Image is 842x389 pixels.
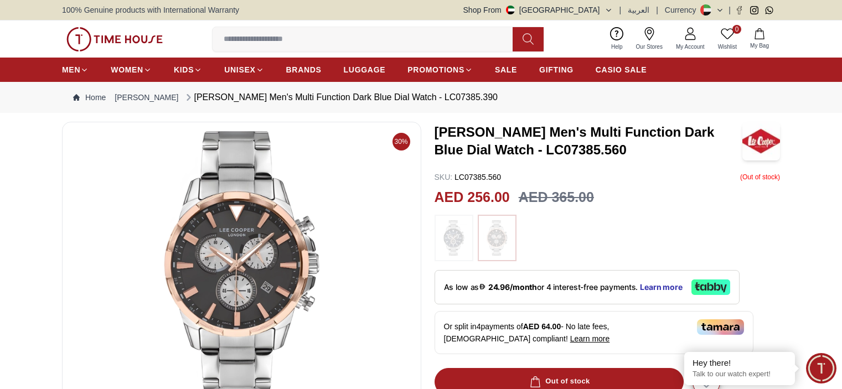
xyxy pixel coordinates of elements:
img: United Arab Emirates [506,6,515,14]
p: ( Out of stock ) [740,172,780,183]
a: UNISEX [224,60,264,80]
span: SALE [495,64,517,75]
span: GIFTING [539,64,574,75]
a: LUGGAGE [344,60,386,80]
span: PROMOTIONS [407,64,464,75]
span: 30% [392,133,410,151]
span: Learn more [570,334,610,343]
span: My Bag [746,42,773,50]
a: CASIO SALE [596,60,647,80]
a: MEN [62,60,89,80]
span: SKU : [435,173,453,181]
a: GIFTING [539,60,574,80]
a: Facebook [735,6,743,14]
h2: AED 256.00 [435,187,510,208]
a: BRANDS [286,60,322,80]
a: PROMOTIONS [407,60,473,80]
span: My Account [671,43,709,51]
div: Currency [665,4,701,15]
p: LC07385.560 [435,172,502,183]
span: | [729,4,731,15]
span: Help [607,43,627,51]
button: My Bag [743,26,776,52]
span: | [619,4,622,15]
span: BRANDS [286,64,322,75]
span: CASIO SALE [596,64,647,75]
div: Hey there! [693,357,787,369]
a: Instagram [750,6,758,14]
h3: AED 365.00 [519,187,594,208]
div: [PERSON_NAME] Men's Multi Function Dark Blue Dial Watch - LC07385.390 [183,91,498,104]
a: 0Wishlist [711,25,743,53]
nav: Breadcrumb [62,82,780,113]
span: AED 64.00 [523,322,561,331]
a: Our Stores [629,25,669,53]
span: Wishlist [714,43,741,51]
p: Talk to our watch expert! [693,370,787,379]
a: [PERSON_NAME] [115,92,178,103]
div: Or split in 4 payments of - No late fees, [DEMOGRAPHIC_DATA] compliant! [435,311,753,354]
img: Lee Cooper Men's Multi Function Dark Blue Dial Watch - LC07385.560 [742,122,780,160]
span: WOMEN [111,64,143,75]
button: Shop From[GEOGRAPHIC_DATA] [463,4,613,15]
div: Chat Widget [806,353,836,383]
a: WOMEN [111,60,152,80]
a: KIDS [174,60,202,80]
span: Our Stores [632,43,667,51]
a: SALE [495,60,517,80]
a: Home [73,92,106,103]
a: Help [605,25,629,53]
span: 100% Genuine products with International Warranty [62,4,239,15]
span: KIDS [174,64,194,75]
span: 0 [732,25,741,34]
span: MEN [62,64,80,75]
span: LUGGAGE [344,64,386,75]
a: Whatsapp [765,6,773,14]
span: | [656,4,658,15]
img: ... [440,220,468,256]
img: Tamara [697,319,744,335]
img: ... [66,27,163,51]
button: العربية [628,4,649,15]
img: ... [483,220,511,256]
h3: [PERSON_NAME] Men's Multi Function Dark Blue Dial Watch - LC07385.560 [435,123,742,159]
span: UNISEX [224,64,255,75]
